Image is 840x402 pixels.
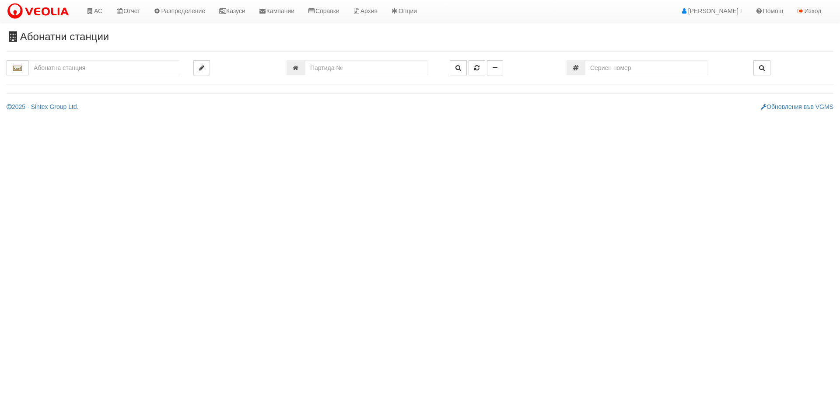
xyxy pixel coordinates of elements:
[28,60,180,75] input: Абонатна станция
[7,31,833,42] h3: Абонатни станции
[761,103,833,110] a: Обновления във VGMS
[585,60,707,75] input: Сериен номер
[305,60,427,75] input: Партида №
[7,2,73,21] img: VeoliaLogo.png
[7,103,79,110] a: 2025 - Sintex Group Ltd.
